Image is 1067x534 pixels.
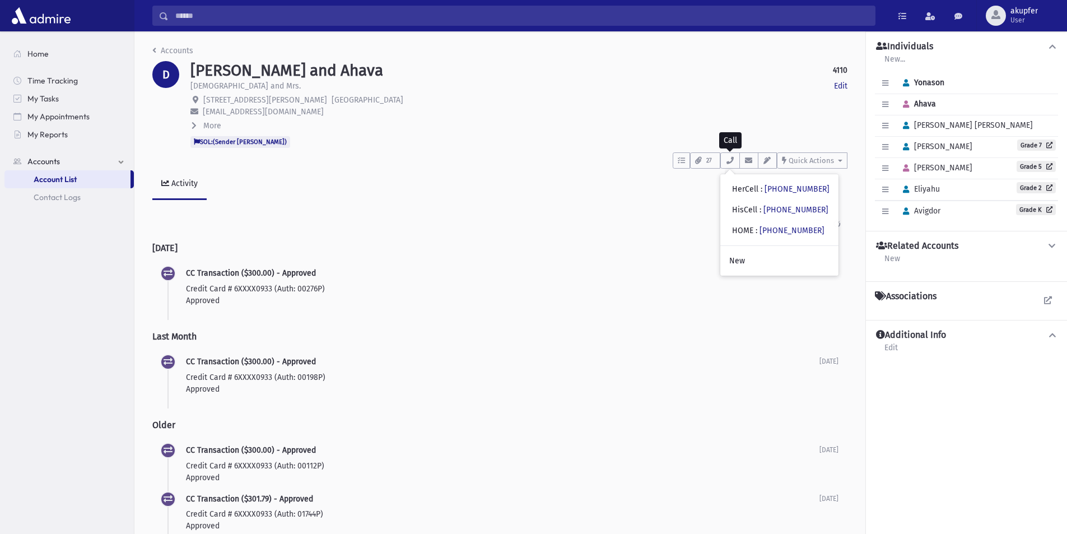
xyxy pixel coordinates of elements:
button: More [190,120,222,132]
span: [PERSON_NAME] [PERSON_NAME] [898,120,1033,130]
span: Ahava [898,99,936,109]
h4: Additional Info [876,329,946,341]
a: Home [4,45,134,63]
a: Accounts [4,152,134,170]
a: [PHONE_NUMBER] [765,184,830,194]
button: Additional Info [875,329,1058,341]
span: [DATE] [819,446,838,454]
span: [EMAIL_ADDRESS][DOMAIN_NAME] [203,107,324,117]
a: New [720,250,838,271]
span: CC Transaction ($300.00) - Approved [186,268,316,278]
p: Approved [186,295,838,307]
div: Activity [169,179,198,188]
p: Credit Card # 6XXXX0933 (Auth: 00276P) [186,283,838,295]
h2: Last Month [152,322,847,351]
button: 27 [690,152,720,169]
a: Grade 7 [1017,140,1056,151]
h1: [PERSON_NAME] and Ahava [190,61,383,80]
a: Edit [884,341,898,361]
div: HisCell [732,204,828,216]
span: akupfer [1010,7,1038,16]
a: Grade 2 [1017,182,1056,193]
a: Edit [834,80,847,92]
span: Accounts [27,156,60,166]
a: Accounts [152,46,193,55]
span: [STREET_ADDRESS][PERSON_NAME] [203,95,327,105]
span: Contact Logs [34,192,81,202]
button: Quick Actions [777,152,847,169]
span: [DATE] [819,495,838,503]
span: CC Transaction ($300.00) - Approved [186,445,316,455]
p: Approved [186,383,819,395]
div: HerCell [732,183,830,195]
span: 27 [703,156,715,166]
a: New... [884,53,906,73]
a: Grade 5 [1017,161,1056,172]
p: Credit Card # 6XXXX0933 (Auth: 00198P) [186,372,819,383]
a: My Tasks [4,90,134,108]
button: Related Accounts [875,240,1058,252]
span: [PERSON_NAME] [898,163,972,173]
p: [DEMOGRAPHIC_DATA] and Mrs. [190,80,301,92]
a: Account List [4,170,131,188]
span: Home [27,49,49,59]
a: Contact Logs [4,188,134,206]
span: Account List [34,174,77,184]
span: Yonason [898,78,944,87]
span: SOL:(Sender [PERSON_NAME]) [190,136,290,147]
span: : [760,205,761,215]
div: D [152,61,179,88]
h4: Associations [875,291,936,302]
span: My Appointments [27,112,90,122]
p: Approved [186,520,819,532]
input: Search [169,6,875,26]
a: [PHONE_NUMBER] [763,205,828,215]
span: [PERSON_NAME] [898,142,972,151]
strong: 4110 [833,64,847,76]
p: Credit Card # 6XXXX0933 (Auth: 01744P) [186,508,819,520]
span: [DATE] [819,357,838,365]
a: My Appointments [4,108,134,126]
a: Activity [152,169,207,200]
span: My Reports [27,129,68,140]
div: HOME [732,225,824,236]
a: My Reports [4,126,134,143]
a: New [884,252,901,272]
a: Grade K [1016,204,1056,215]
span: More [203,121,221,131]
p: Approved [186,472,819,484]
span: : [756,226,757,235]
button: Individuals [875,41,1058,53]
span: CC Transaction ($300.00) - Approved [186,357,316,366]
img: AdmirePro [9,4,73,27]
span: My Tasks [27,94,59,104]
span: User [1010,16,1038,25]
span: [GEOGRAPHIC_DATA] [332,95,403,105]
h2: [DATE] [152,234,847,262]
p: Credit Card # 6XXXX0933 (Auth: 00112P) [186,460,819,472]
nav: breadcrumb [152,45,193,61]
a: [PHONE_NUMBER] [760,226,824,235]
div: Call [719,132,742,148]
span: Quick Actions [789,156,834,165]
span: CC Transaction ($301.79) - Approved [186,494,313,504]
span: : [761,184,762,194]
h4: Individuals [876,41,933,53]
a: Time Tracking [4,72,134,90]
h4: Related Accounts [876,240,958,252]
span: Time Tracking [27,76,78,86]
span: Eliyahu [898,184,940,194]
h2: Older [152,411,847,439]
span: Avigdor [898,206,940,216]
